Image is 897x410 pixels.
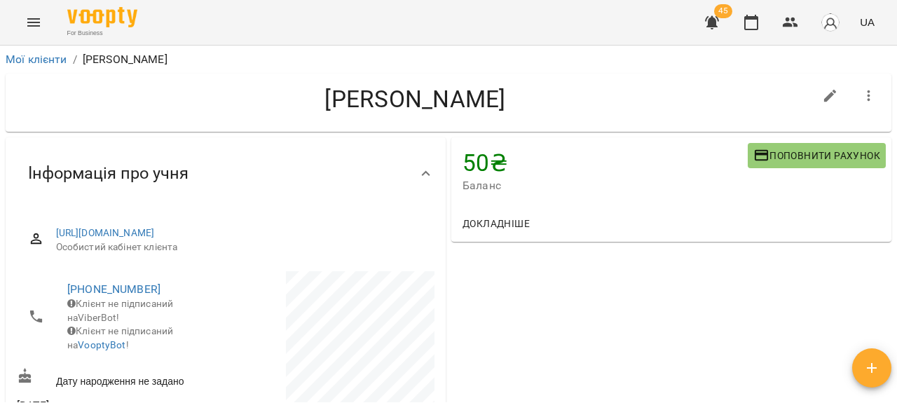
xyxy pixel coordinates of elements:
span: Поповнити рахунок [753,147,880,164]
span: Клієнт не підписаний на ! [67,325,173,350]
li: / [73,51,77,68]
img: Voopty Logo [67,7,137,27]
a: VooptyBot [78,339,125,350]
nav: breadcrumb [6,51,891,68]
span: Клієнт не підписаний на ViberBot! [67,298,173,323]
span: For Business [67,29,137,38]
button: Докладніше [457,211,535,236]
h4: 50 ₴ [463,149,748,177]
button: Menu [17,6,50,39]
span: Інформація про учня [28,163,189,184]
button: UA [854,9,880,35]
a: [URL][DOMAIN_NAME] [56,227,155,238]
div: Дату народження не задано [14,365,226,391]
span: 45 [714,4,732,18]
span: UA [860,15,875,29]
span: Особистий кабінет клієнта [56,240,423,254]
h4: [PERSON_NAME] [17,85,814,114]
a: Мої клієнти [6,53,67,66]
span: Баланс [463,177,748,194]
div: Інформація про учня [6,137,446,210]
img: avatar_s.png [821,13,840,32]
a: [PHONE_NUMBER] [67,282,160,296]
span: Докладніше [463,215,530,232]
p: [PERSON_NAME] [83,51,167,68]
button: Поповнити рахунок [748,143,886,168]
